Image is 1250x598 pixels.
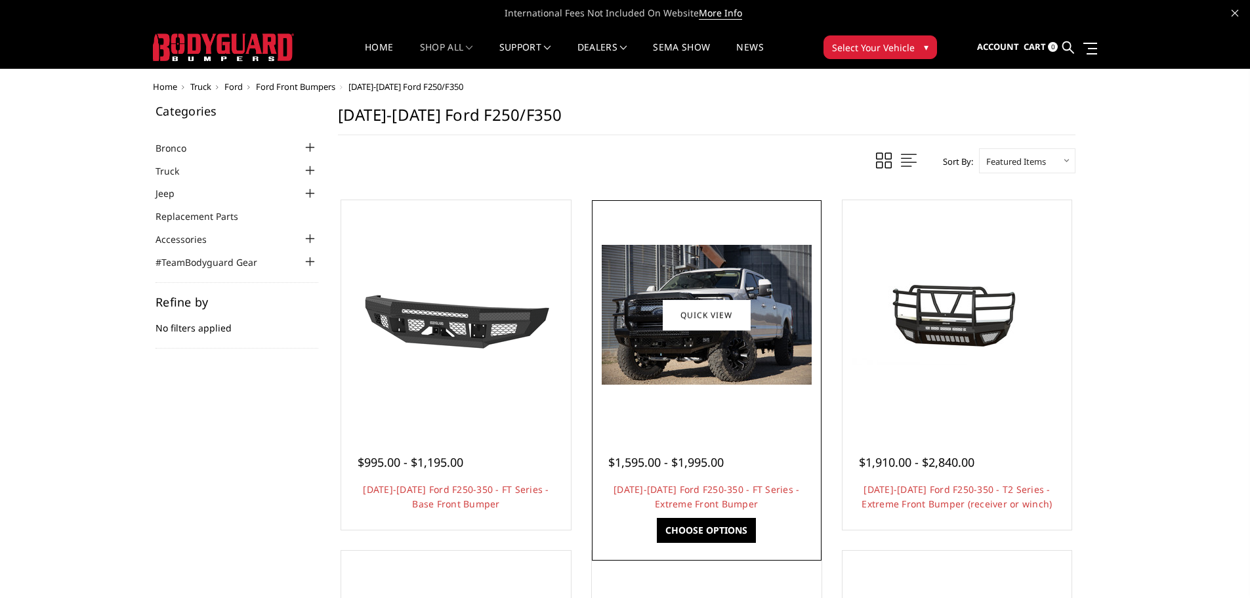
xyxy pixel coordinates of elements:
[156,105,318,117] h5: Categories
[1048,42,1058,52] span: 0
[859,454,974,470] span: $1,910.00 - $2,840.00
[156,296,318,349] div: No filters applied
[499,43,551,68] a: Support
[344,203,568,427] a: 2017-2022 Ford F250-350 - FT Series - Base Front Bumper
[862,483,1052,510] a: [DATE]-[DATE] Ford F250-350 - T2 Series - Extreme Front Bumper (receiver or winch)
[977,41,1019,53] span: Account
[420,43,473,68] a: shop all
[156,209,255,223] a: Replacement Parts
[846,203,1069,427] a: 2017-2022 Ford F250-350 - T2 Series - Extreme Front Bumper (receiver or winch) 2017-2022 Ford F25...
[936,152,973,171] label: Sort By:
[153,33,294,61] img: BODYGUARD BUMPERS
[348,81,463,93] span: [DATE]-[DATE] Ford F250/F350
[156,232,223,246] a: Accessories
[577,43,627,68] a: Dealers
[358,454,463,470] span: $995.00 - $1,195.00
[657,518,756,543] a: Choose Options
[614,483,799,510] a: [DATE]-[DATE] Ford F250-350 - FT Series - Extreme Front Bumper
[363,483,549,510] a: [DATE]-[DATE] Ford F250-350 - FT Series - Base Front Bumper
[736,43,763,68] a: News
[1184,535,1250,598] iframe: Chat Widget
[595,203,818,427] a: 2017-2022 Ford F250-350 - FT Series - Extreme Front Bumper 2017-2022 Ford F250-350 - FT Series - ...
[602,245,812,385] img: 2017-2022 Ford F250-350 - FT Series - Extreme Front Bumper
[663,299,751,330] a: Quick view
[1024,41,1046,53] span: Cart
[190,81,211,93] a: Truck
[823,35,937,59] button: Select Your Vehicle
[832,41,915,54] span: Select Your Vehicle
[156,296,318,308] h5: Refine by
[977,30,1019,65] a: Account
[256,81,335,93] a: Ford Front Bumpers
[365,43,393,68] a: Home
[699,7,742,20] a: More Info
[924,40,928,54] span: ▾
[156,255,274,269] a: #TeamBodyguard Gear
[338,105,1075,135] h1: [DATE]-[DATE] Ford F250/F350
[608,454,724,470] span: $1,595.00 - $1,995.00
[156,141,203,155] a: Bronco
[224,81,243,93] a: Ford
[153,81,177,93] a: Home
[1024,30,1058,65] a: Cart 0
[156,186,191,200] a: Jeep
[156,164,196,178] a: Truck
[653,43,710,68] a: SEMA Show
[351,256,561,374] img: 2017-2022 Ford F250-350 - FT Series - Base Front Bumper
